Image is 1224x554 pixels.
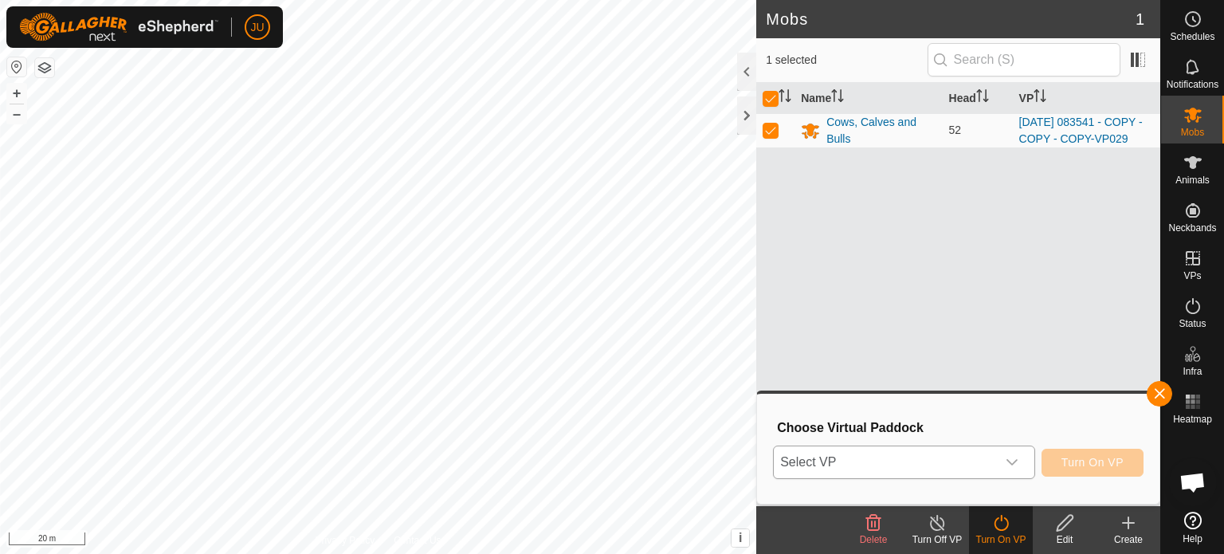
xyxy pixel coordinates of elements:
[831,92,844,104] p-sorticon: Activate to sort
[739,531,742,544] span: i
[1019,116,1143,145] a: [DATE] 083541 - COPY - COPY - COPY-VP029
[1013,83,1160,114] th: VP
[19,13,218,41] img: Gallagher Logo
[976,92,989,104] p-sorticon: Activate to sort
[1170,32,1214,41] span: Schedules
[996,446,1028,478] div: dropdown trigger
[969,532,1033,547] div: Turn On VP
[1181,128,1204,137] span: Mobs
[7,84,26,103] button: +
[1096,532,1160,547] div: Create
[777,420,1144,435] h3: Choose Virtual Paddock
[1173,415,1212,424] span: Heatmap
[732,529,749,547] button: i
[1136,7,1144,31] span: 1
[1183,534,1202,544] span: Help
[7,104,26,124] button: –
[794,83,942,114] th: Name
[316,533,375,548] a: Privacy Policy
[1183,367,1202,376] span: Infra
[766,10,1136,29] h2: Mobs
[250,19,264,36] span: JU
[1033,532,1096,547] div: Edit
[949,124,962,136] span: 52
[1167,80,1218,89] span: Notifications
[1175,175,1210,185] span: Animals
[1042,449,1144,477] button: Turn On VP
[1168,223,1216,233] span: Neckbands
[1161,505,1224,550] a: Help
[943,83,1013,114] th: Head
[7,57,26,77] button: Reset Map
[1183,271,1201,281] span: VPs
[1061,456,1124,469] span: Turn On VP
[779,92,791,104] p-sorticon: Activate to sort
[826,114,936,147] div: Cows, Calves and Bulls
[394,533,441,548] a: Contact Us
[1034,92,1046,104] p-sorticon: Activate to sort
[928,43,1120,77] input: Search (S)
[35,58,54,77] button: Map Layers
[860,534,888,545] span: Delete
[1179,319,1206,328] span: Status
[1169,458,1217,506] a: Open chat
[766,52,927,69] span: 1 selected
[905,532,969,547] div: Turn Off VP
[774,446,996,478] span: Select VP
